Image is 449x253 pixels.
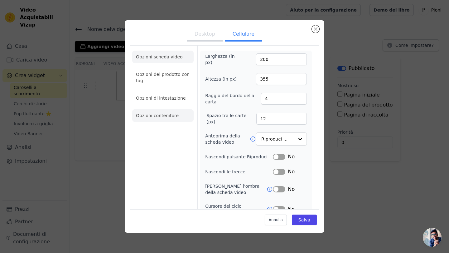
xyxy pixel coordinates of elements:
[205,76,239,82] label: Altezza (in px)
[423,228,442,247] div: Apri la chat
[288,153,295,161] span: No
[132,68,194,87] li: Opzioni del prodotto con tag
[265,215,287,225] button: Annulla
[187,28,223,42] button: Desktop
[205,203,267,216] label: Cursore del ciclo automatico
[288,206,295,213] span: No
[225,28,262,42] button: Cellulare
[205,92,261,105] label: Raggio del bordo della carta
[205,183,267,196] label: [PERSON_NAME] l'ombra della scheda video
[132,51,194,63] li: Opzioni scheda video
[206,112,256,125] label: Spazio tra le carte (px)
[132,109,194,122] li: Opzioni contenitore
[292,215,317,225] button: Salva
[288,168,295,176] span: No
[132,92,194,104] li: Opzioni di intestazione
[205,154,273,160] label: Nascondi pulsante Riproduci
[205,169,273,175] label: Nascondi le frecce
[288,186,295,193] span: No
[205,53,239,66] label: Larghezza (in px)
[205,133,250,145] label: Anteprima della scheda video
[312,25,319,33] button: Chiudi modale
